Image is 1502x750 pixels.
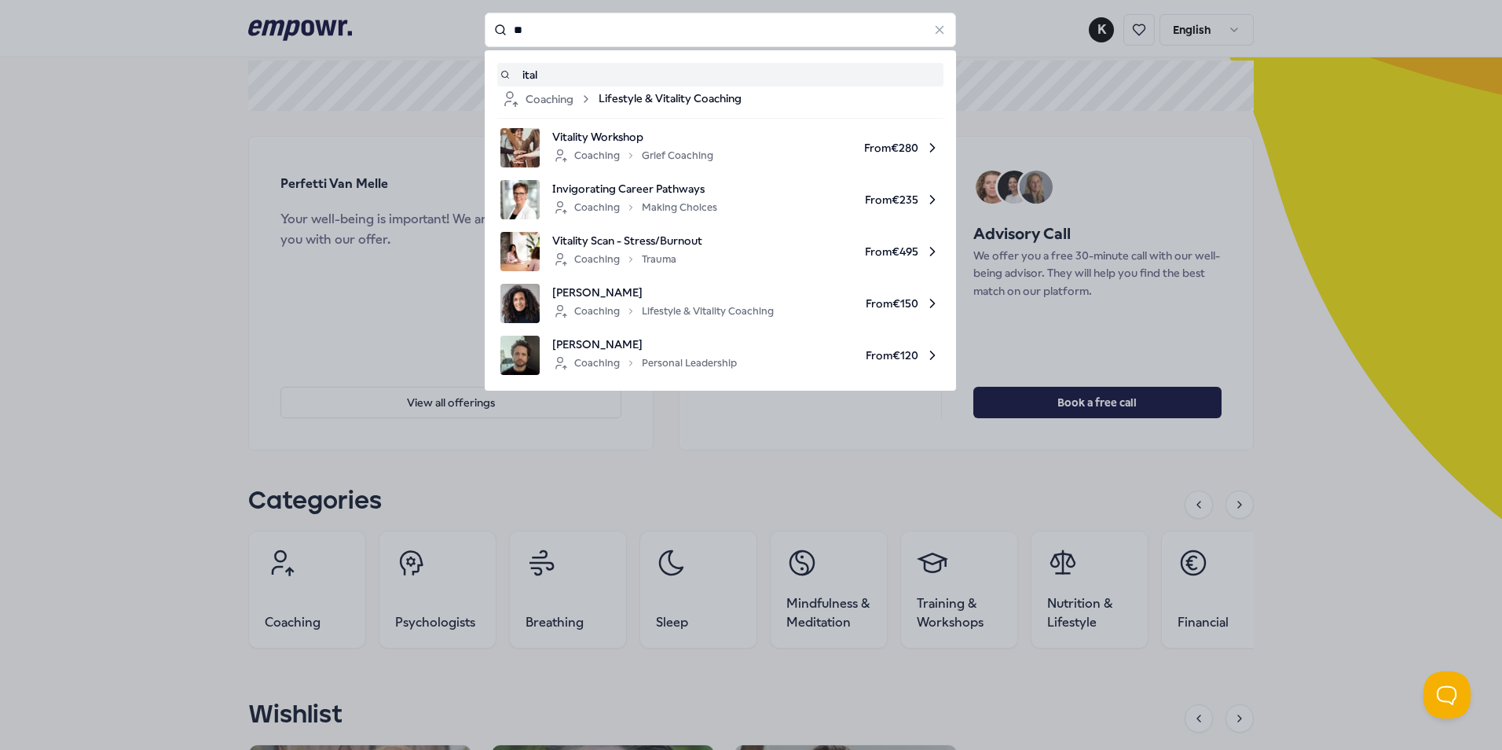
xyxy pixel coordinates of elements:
a: ital [500,66,940,83]
div: Coaching Making Choices [552,198,717,217]
input: Search for products, categories or subcategories [485,13,956,47]
span: From € 235 [730,180,940,219]
span: Lifestyle & Vitality Coaching [599,90,742,108]
img: product image [500,128,540,167]
a: product image[PERSON_NAME]CoachingPersonal LeadershipFrom€120 [500,336,940,375]
a: product imageVitality Scan - Stress/BurnoutCoachingTraumaFrom€495 [500,232,940,271]
div: Coaching [500,90,592,108]
img: product image [500,232,540,271]
iframe: Help Scout Beacon - Open [1423,671,1471,719]
img: product image [500,336,540,375]
a: product imageVitality WorkshopCoachingGrief CoachingFrom€280 [500,128,940,167]
span: Vitality Workshop [552,128,713,145]
span: [PERSON_NAME] [552,284,774,301]
div: Coaching Personal Leadership [552,354,737,373]
span: Invigorating Career Pathways [552,180,717,197]
a: product imageInvigorating Career PathwaysCoachingMaking ChoicesFrom€235 [500,180,940,219]
div: Coaching Grief Coaching [552,146,713,165]
a: CoachingLifestyle & Vitality Coaching [500,90,940,108]
span: [PERSON_NAME] [552,336,737,353]
span: From € 120 [749,336,940,375]
div: Coaching Trauma [552,250,676,269]
span: Vitality Scan - Stress/Burnout [552,232,702,249]
img: product image [500,180,540,219]
span: From € 495 [715,232,940,271]
a: product image[PERSON_NAME]CoachingLifestyle & Vitality CoachingFrom€150 [500,284,940,323]
img: product image [500,284,540,323]
div: Coaching Lifestyle & Vitality Coaching [552,302,774,321]
span: From € 280 [726,128,940,167]
span: From € 150 [786,284,940,323]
